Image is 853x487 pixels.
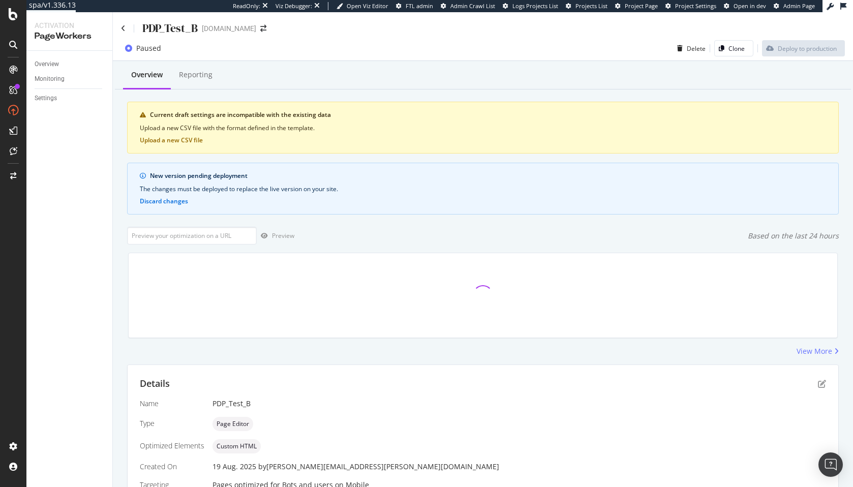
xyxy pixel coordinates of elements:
[818,380,826,388] div: pen-to-square
[121,25,126,32] a: Click to go back
[35,59,59,70] div: Overview
[127,102,839,154] div: warning banner
[714,40,753,56] button: Clone
[140,185,826,194] div: The changes must be deployed to replace the live version on your site.
[260,25,266,32] div: arrow-right-arrow-left
[503,2,558,10] a: Logs Projects List
[35,31,104,42] div: PageWorkers
[35,74,65,84] div: Monitoring
[276,2,312,10] div: Viz Debugger:
[140,137,203,144] button: Upload a new CSV file
[347,2,388,10] span: Open Viz Editor
[140,418,204,429] div: Type
[774,2,815,10] a: Admin Page
[233,2,260,10] div: ReadOnly:
[272,231,294,240] div: Preview
[818,452,843,477] div: Open Intercom Messenger
[797,346,832,356] div: View More
[778,44,837,53] div: Deploy to production
[140,124,826,133] div: Upload a new CSV file with the format defined in the template.
[142,20,198,36] div: PDP_Test_B
[127,227,257,245] input: Preview your optimization on a URL
[673,40,706,56] button: Delete
[140,399,204,409] div: Name
[212,462,826,472] div: 19 Aug. 2025
[212,399,826,409] div: PDP_Test_B
[179,70,212,80] div: Reporting
[665,2,716,10] a: Project Settings
[728,44,745,53] div: Clone
[202,23,256,34] div: [DOMAIN_NAME]
[35,93,105,104] a: Settings
[136,43,161,53] div: Paused
[566,2,607,10] a: Projects List
[150,171,826,180] div: New version pending deployment
[212,417,253,431] div: neutral label
[150,110,826,119] div: Current draft settings are incompatible with the existing data
[748,231,839,241] div: Based on the last 24 hours
[797,346,839,356] a: View More
[337,2,388,10] a: Open Viz Editor
[131,70,163,80] div: Overview
[450,2,495,10] span: Admin Crawl List
[406,2,433,10] span: FTL admin
[615,2,658,10] a: Project Page
[140,462,204,472] div: Created On
[258,462,499,472] div: by [PERSON_NAME][EMAIL_ADDRESS][PERSON_NAME][DOMAIN_NAME]
[762,40,845,56] button: Deploy to production
[257,228,294,244] button: Preview
[687,44,706,53] div: Delete
[212,439,261,453] div: neutral label
[512,2,558,10] span: Logs Projects List
[35,20,104,31] div: Activation
[140,441,204,451] div: Optimized Elements
[217,421,249,427] span: Page Editor
[140,377,170,390] div: Details
[140,198,188,205] button: Discard changes
[783,2,815,10] span: Admin Page
[217,443,257,449] span: Custom HTML
[35,74,105,84] a: Monitoring
[127,163,839,215] div: info banner
[35,59,105,70] a: Overview
[35,93,57,104] div: Settings
[724,2,766,10] a: Open in dev
[575,2,607,10] span: Projects List
[625,2,658,10] span: Project Page
[441,2,495,10] a: Admin Crawl List
[396,2,433,10] a: FTL admin
[734,2,766,10] span: Open in dev
[675,2,716,10] span: Project Settings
